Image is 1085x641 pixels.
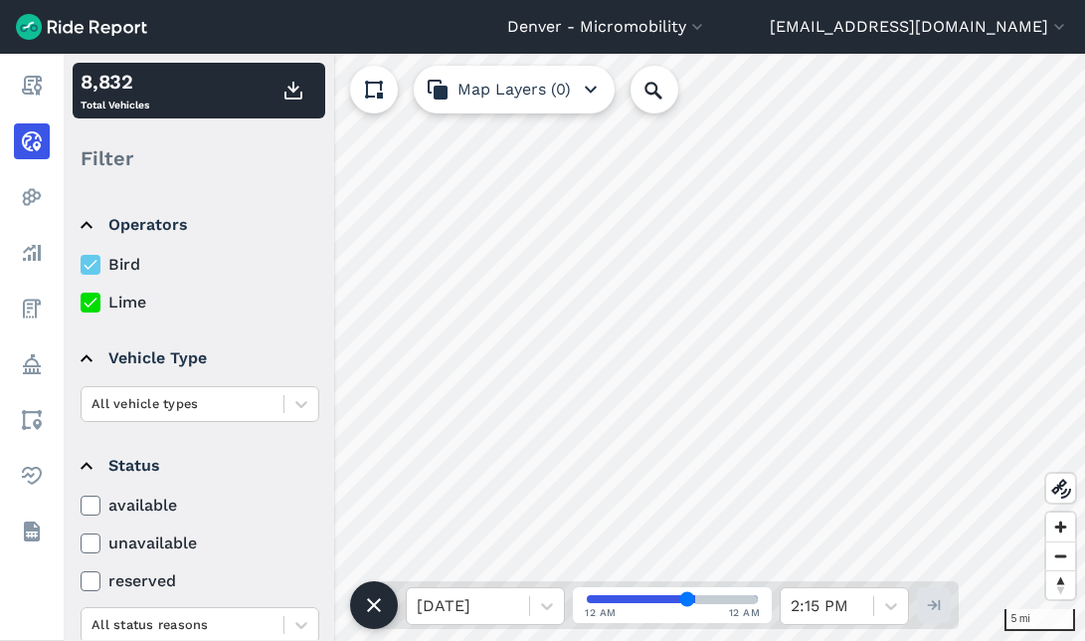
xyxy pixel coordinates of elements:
[14,346,50,382] a: Policy
[14,402,50,438] a: Areas
[64,54,1085,641] canvas: Map
[73,127,325,189] div: Filter
[770,15,1069,39] button: [EMAIL_ADDRESS][DOMAIN_NAME]
[1004,609,1075,631] div: 5 mi
[16,14,147,40] img: Ride Report
[81,494,319,518] label: available
[81,532,319,555] label: unavailable
[14,179,50,215] a: Heatmaps
[81,438,316,494] summary: Status
[414,66,615,113] button: Map Layers (0)
[81,291,319,315] label: Lime
[81,330,316,386] summary: Vehicle Type
[14,123,50,159] a: Realtime
[585,605,617,620] span: 12 AM
[14,458,50,494] a: Health
[81,67,149,97] div: 8,832
[1046,513,1075,541] button: Zoom in
[81,569,319,593] label: reserved
[81,253,319,277] label: Bird
[507,15,707,39] button: Denver - Micromobility
[14,68,50,104] a: Report
[14,291,50,326] a: Fees
[81,197,316,253] summary: Operators
[1046,570,1075,599] button: Reset bearing to north
[729,605,761,620] span: 12 AM
[14,235,50,271] a: Analyze
[81,67,149,114] div: Total Vehicles
[1046,541,1075,570] button: Zoom out
[14,514,50,549] a: Datasets
[631,66,710,113] input: Search Location or Vehicles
